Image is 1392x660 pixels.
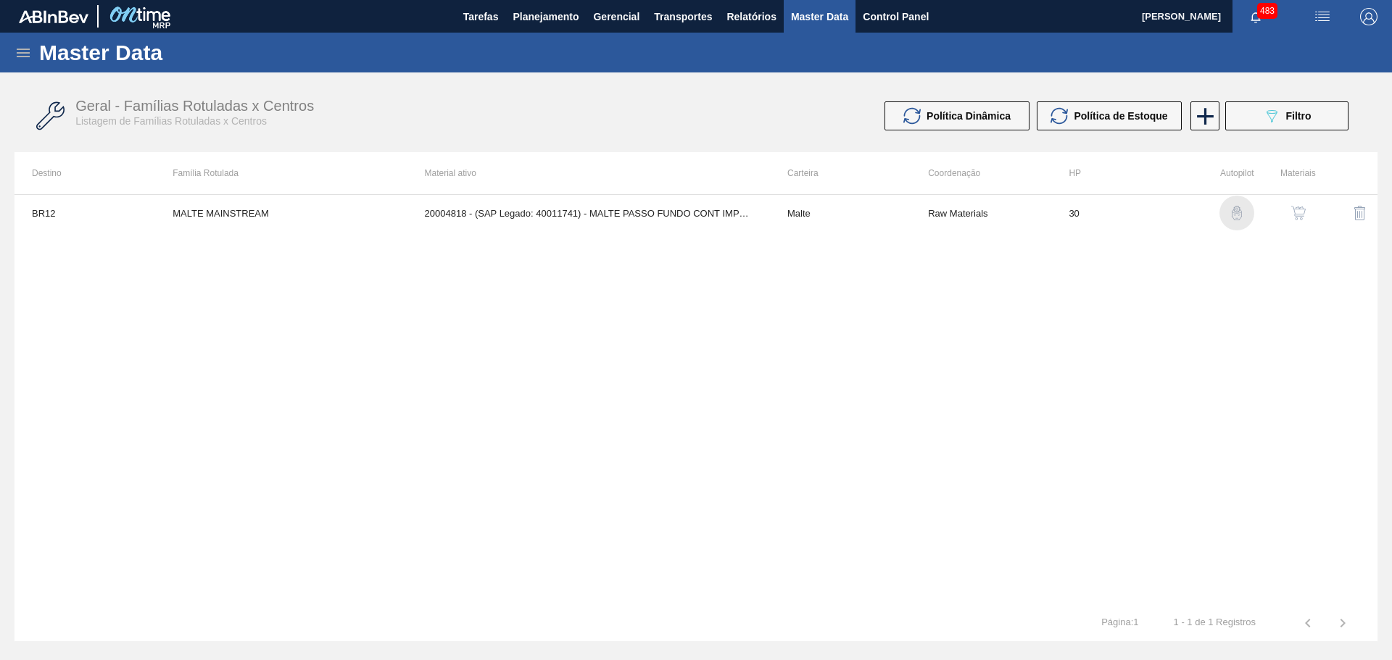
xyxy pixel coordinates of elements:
[14,195,155,231] td: BR12
[463,8,499,25] span: Tarefas
[884,101,1037,130] div: Atualizar Política Dinâmica
[1193,152,1254,194] th: Autopilot
[791,8,848,25] span: Master Data
[14,152,155,194] th: Destino
[1286,110,1312,122] span: Filtro
[884,101,1029,130] button: Política Dinâmica
[407,195,770,231] td: 20004818 - (SAP Legado: 40011741) - MALTE PASSO FUNDO CONT IMPORT SUP 40%
[1261,196,1316,230] div: Ver Materiais
[1314,8,1331,25] img: userActions
[1051,152,1192,194] th: HP
[1291,206,1306,220] img: shopping-cart-icon
[1074,110,1167,122] span: Política de Estoque
[407,152,770,194] th: Material ativo
[1051,195,1192,231] td: 30
[1232,7,1279,27] button: Notificações
[726,8,776,25] span: Relatórios
[155,195,407,231] td: MALTE MAINSTREAM
[593,8,639,25] span: Gerencial
[1257,3,1277,19] span: 483
[1351,204,1369,222] img: delete-icon
[770,152,911,194] th: Carteira
[1218,101,1356,130] div: Filtrar Família Rotulada x Centro
[1281,196,1316,230] button: shopping-cart-icon
[654,8,712,25] span: Transportes
[1323,196,1377,230] div: Excluir Família Rotulada X Centro
[19,10,88,23] img: TNhmsLtSVTkK8tSr43FrP2fwEKptu5GPRR3wAAAABJRU5ErkJggg==
[155,152,407,194] th: Família Rotulada
[1084,605,1156,628] td: Página : 1
[75,115,267,127] span: Listagem de Famílias Rotuladas x Centros
[1037,101,1182,130] button: Política de Estoque
[1156,605,1273,628] td: 1 - 1 de 1 Registros
[75,98,314,114] span: Geral - Famílias Rotuladas x Centros
[1254,152,1316,194] th: Materiais
[1189,101,1218,130] div: Nova Família Rotulada x Centro
[39,44,297,61] h1: Master Data
[911,195,1051,231] td: Raw Materials
[927,110,1011,122] span: Política Dinâmica
[911,152,1051,194] th: Coordenação
[1343,196,1377,230] button: delete-icon
[863,8,929,25] span: Control Panel
[1200,196,1254,230] div: Configuração Auto Pilot
[1360,8,1377,25] img: Logout
[1037,101,1189,130] div: Atualizar Política de Estoque em Massa
[770,195,911,231] td: Malte
[513,8,579,25] span: Planejamento
[1219,196,1254,230] button: auto-pilot-icon
[1230,206,1244,220] img: auto-pilot-icon
[1225,101,1348,130] button: Filtro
